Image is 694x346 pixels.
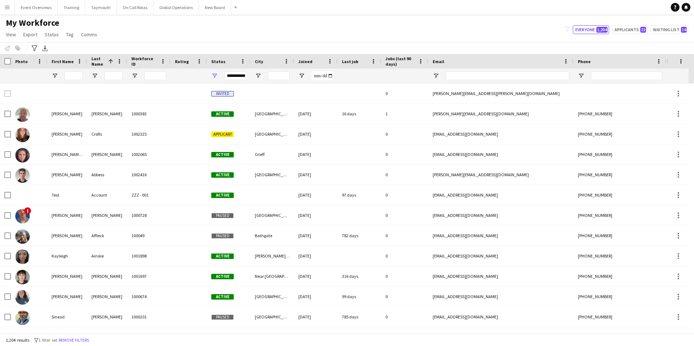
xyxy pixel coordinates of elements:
div: [PERSON_NAME] [47,165,87,185]
div: 0 [381,287,428,306]
span: Paused [211,213,234,218]
input: Row Selection is disabled for this row (unchecked) [4,90,11,97]
button: Taymouth [85,0,117,15]
div: [PERSON_NAME] Stoirm [PERSON_NAME] [47,144,87,164]
div: [PERSON_NAME] [87,144,127,164]
img: Campbell Aird [15,270,30,284]
span: Active [211,172,234,178]
button: Open Filter Menu [91,73,98,79]
div: [GEOGRAPHIC_DATA] [250,104,294,124]
div: 1002416 [127,165,171,185]
button: Everyone1,204 [573,25,609,34]
span: 1,204 [596,27,608,33]
span: ! [24,207,31,214]
div: ZZZ - 001 [127,185,171,205]
span: First Name [52,59,74,64]
img: Alistair Abbess [15,168,30,183]
div: 0 [381,185,428,205]
div: [DATE] [294,144,338,164]
span: 1 filter set [38,337,57,343]
div: [EMAIL_ADDRESS][DOMAIN_NAME] [428,144,573,164]
div: [DATE] [294,246,338,266]
div: [PHONE_NUMBER] [573,266,666,286]
div: 0 [381,205,428,225]
span: Joined [298,59,313,64]
img: Abigail Stoirm Smith Gerrie [15,148,30,162]
div: 0 [381,124,428,144]
div: [PHONE_NUMBER] [573,205,666,225]
div: [PERSON_NAME] [87,266,127,286]
button: New Board [199,0,231,15]
img: Kayleigh Ainslie [15,250,30,264]
span: Paused [211,233,234,239]
div: [PERSON_NAME] [47,205,87,225]
input: Workforce ID Filter Input [144,71,166,80]
div: [DATE] [294,287,338,306]
div: 0 [381,144,428,164]
div: 785 days [338,307,381,327]
div: [PHONE_NUMBER] [573,226,666,246]
div: [DATE] [294,185,338,205]
div: [PERSON_NAME][GEOGRAPHIC_DATA][PERSON_NAME], [GEOGRAPHIC_DATA] [250,246,294,266]
div: 1001898 [127,246,171,266]
button: Waiting list14 [650,25,688,34]
a: Status [42,30,62,39]
span: 14 [681,27,687,33]
div: [DATE] [294,307,338,327]
div: Kayleigh [47,246,87,266]
button: Applicants22 [612,25,648,34]
button: Open Filter Menu [433,73,439,79]
span: Tag [66,31,74,38]
button: Training [58,0,85,15]
span: Comms [81,31,97,38]
span: Status [211,59,225,64]
div: [PERSON_NAME] [47,124,87,144]
button: Event Overviews [15,0,58,15]
input: Joined Filter Input [311,71,333,80]
app-action-btn: Advanced filters [30,44,39,53]
div: [PERSON_NAME] [87,205,127,225]
div: 1002065 [127,144,171,164]
div: [DATE] [294,104,338,124]
div: [DATE] [294,266,338,286]
div: [EMAIL_ADDRESS][DOMAIN_NAME] [428,307,573,327]
div: [PHONE_NUMBER] [573,246,666,266]
div: 0 [381,266,428,286]
span: City [255,59,263,64]
div: [PERSON_NAME] [87,104,127,124]
span: My Workforce [6,17,59,28]
div: 0 [381,83,428,103]
button: Open Filter Menu [578,73,584,79]
div: Sinead [47,307,87,327]
div: [DATE] [294,165,338,185]
div: [PERSON_NAME][EMAIL_ADDRESS][PERSON_NAME][DOMAIN_NAME] [428,83,573,103]
div: [PERSON_NAME][EMAIL_ADDRESS][DOMAIN_NAME] [428,104,573,124]
div: Near [GEOGRAPHIC_DATA], [GEOGRAPHIC_DATA] [250,266,294,286]
input: Last Name Filter Input [105,71,123,80]
img: Mike Adamson [15,209,30,223]
div: Account [87,185,127,205]
div: [EMAIL_ADDRESS][DOMAIN_NAME] [428,246,573,266]
div: 316 days [338,266,381,286]
div: 99 days [338,287,381,306]
div: [EMAIL_ADDRESS][DOMAIN_NAME] [428,205,573,225]
div: 1002325 [127,124,171,144]
div: [PHONE_NUMBER] [573,165,666,185]
div: [GEOGRAPHIC_DATA] [250,124,294,144]
div: 0 [381,307,428,327]
input: Phone Filter Input [591,71,662,80]
div: 1000383 [127,104,171,124]
span: Active [211,294,234,300]
span: Last Name [91,56,105,67]
div: [PHONE_NUMBER] [573,104,666,124]
div: 1000728 [127,205,171,225]
a: View [3,30,19,39]
span: Photo [15,59,28,64]
div: [PHONE_NUMBER] [573,144,666,164]
div: [EMAIL_ADDRESS][DOMAIN_NAME] [428,124,573,144]
a: Comms [78,30,100,39]
div: [PERSON_NAME][EMAIL_ADDRESS][DOMAIN_NAME] [428,165,573,185]
span: Jobs (last 90 days) [385,56,415,67]
img: Julie Affleck [15,229,30,244]
button: Open Filter Menu [255,73,261,79]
